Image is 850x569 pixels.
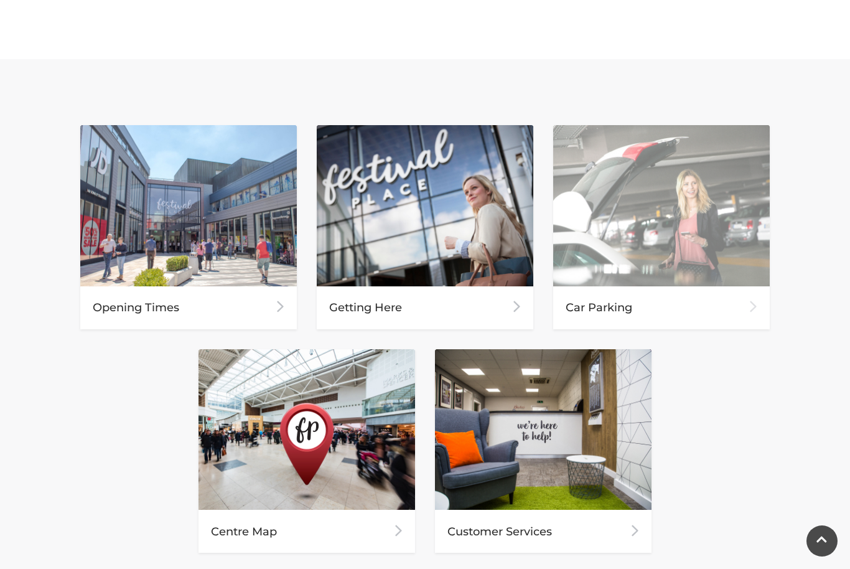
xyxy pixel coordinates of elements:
a: Opening Times [80,125,297,329]
div: Customer Services [435,510,652,553]
div: Centre Map [198,510,415,553]
a: Car Parking [553,125,770,329]
a: Getting Here [317,125,533,329]
a: Customer Services [435,349,652,553]
div: Getting Here [317,286,533,329]
a: Centre Map [198,349,415,553]
div: Car Parking [553,286,770,329]
div: Opening Times [80,286,297,329]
